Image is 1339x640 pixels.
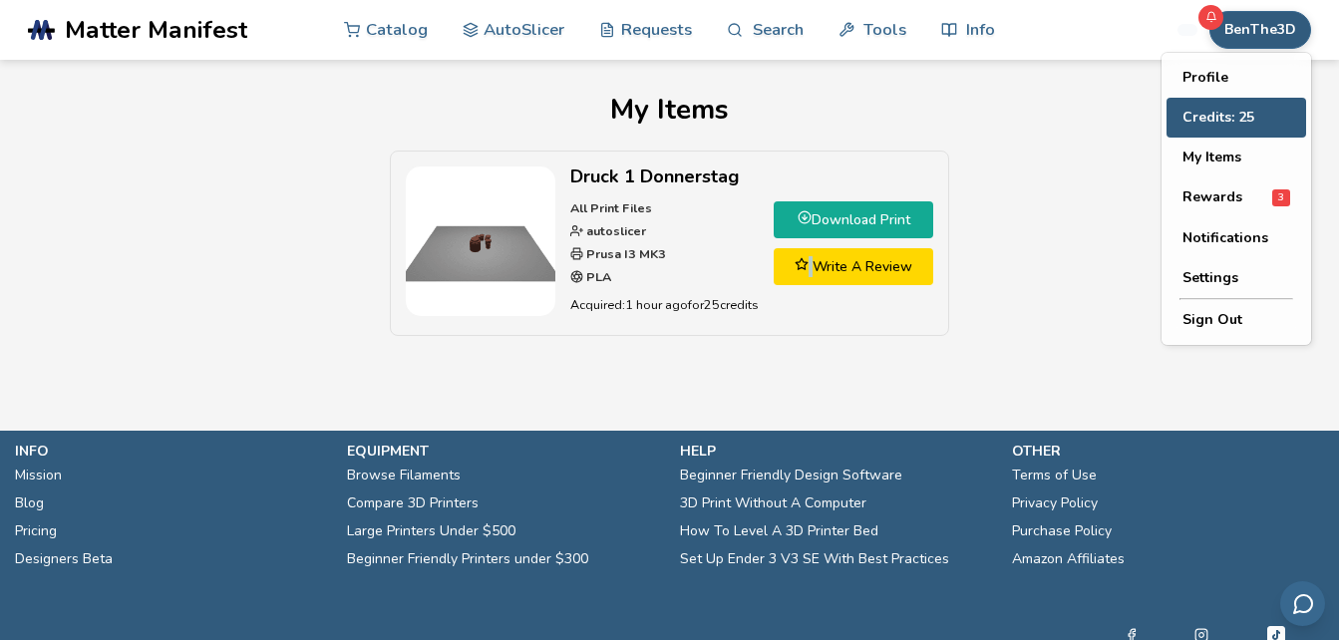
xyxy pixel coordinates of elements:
[680,462,902,489] a: Beginner Friendly Design Software
[347,517,515,545] a: Large Printers Under $500
[347,489,479,517] a: Compare 3D Printers
[15,462,62,489] a: Mission
[583,268,611,285] strong: PLA
[570,199,652,216] strong: All Print Files
[680,441,992,462] p: help
[1182,189,1242,205] span: Rewards
[774,201,933,238] a: Download Print
[1209,11,1311,49] button: BenThe3D
[1167,98,1306,138] button: Credits: 25
[680,517,878,545] a: How To Level A 3D Printer Bed
[1012,489,1098,517] a: Privacy Policy
[347,441,659,462] p: equipment
[1182,230,1268,246] span: Notifications
[1167,300,1306,340] button: Sign Out
[15,489,44,517] a: Blog
[1012,545,1125,573] a: Amazon Affiliates
[583,222,646,239] strong: autoslicer
[347,462,461,489] a: Browse Filaments
[15,545,113,573] a: Designers Beta
[1012,441,1324,462] p: other
[1012,462,1097,489] a: Terms of Use
[583,245,666,262] strong: Prusa I3 MK3
[680,545,949,573] a: Set Up Ender 3 V3 SE With Best Practices
[65,16,247,44] span: Matter Manifest
[15,441,327,462] p: info
[1167,58,1306,98] button: Profile
[774,248,933,285] a: Write A Review
[1162,53,1311,345] div: BenThe3D
[1167,138,1306,177] button: My Items
[1280,581,1325,626] button: Send feedback via email
[1272,189,1290,206] span: 3
[347,545,588,573] a: Beginner Friendly Printers under $300
[406,166,555,316] img: Druck 1 Donnerstag
[1012,517,1112,545] a: Purchase Policy
[680,489,866,517] a: 3D Print Without A Computer
[15,517,57,545] a: Pricing
[1167,258,1306,298] button: Settings
[28,94,1311,126] h1: My Items
[570,166,759,187] h2: Druck 1 Donnerstag
[570,294,759,315] p: Acquired: 1 hour ago for 25 credits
